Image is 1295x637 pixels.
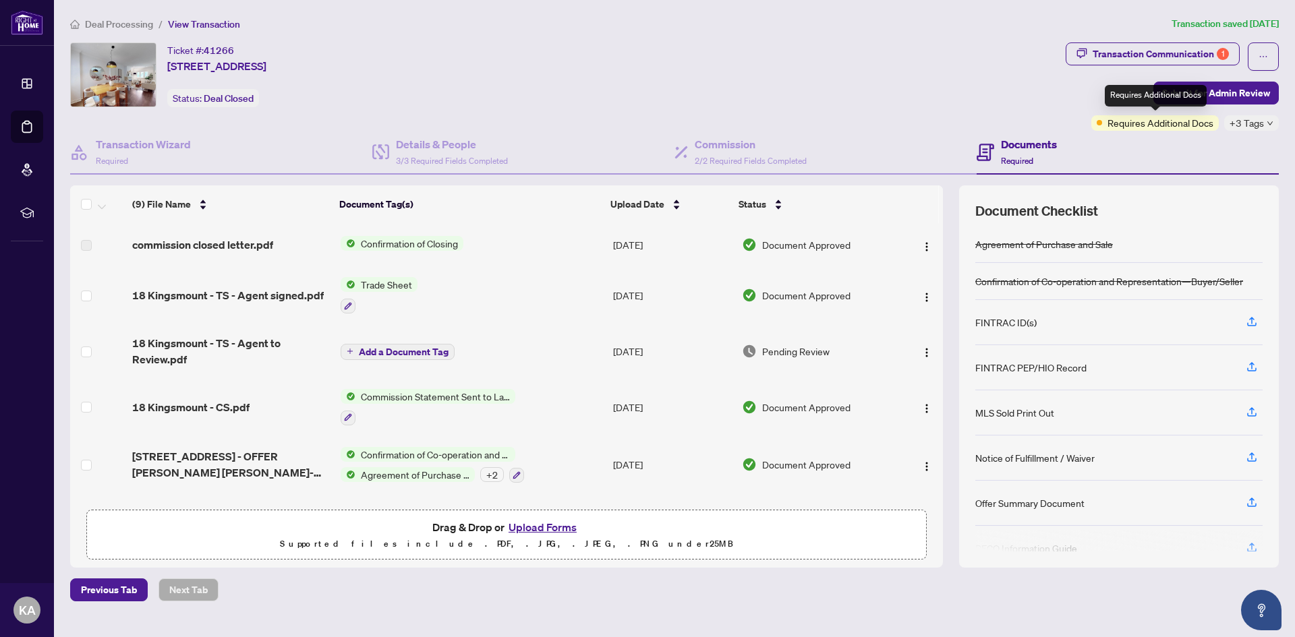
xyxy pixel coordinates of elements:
[742,457,757,472] img: Document Status
[739,197,766,212] span: Status
[167,58,266,74] span: [STREET_ADDRESS]
[341,389,355,404] img: Status Icon
[341,344,455,360] button: Add a Document Tag
[132,448,330,481] span: [STREET_ADDRESS] - OFFER [PERSON_NAME] [PERSON_NAME]- ACCEPTED.pdf
[355,447,515,462] span: Confirmation of Co-operation and Representation—Buyer/Seller
[159,16,163,32] li: /
[762,237,851,252] span: Document Approved
[975,495,1085,510] div: Offer Summary Document
[695,156,807,166] span: 2/2 Required Fields Completed
[132,335,330,367] span: 18 Kingsmount - TS - Agent to Review.pdf
[916,340,938,362] button: Logo
[432,518,581,536] span: Drag & Drop or
[742,288,757,303] img: Document Status
[132,197,191,212] span: (9) File Name
[96,156,128,166] span: Required
[204,92,254,104] span: Deal Closed
[742,237,757,252] img: Document Status
[1267,120,1273,127] span: down
[132,399,250,415] span: 18 Kingsmount - CS.pdf
[921,292,932,303] img: Logo
[505,518,581,536] button: Upload Forms
[480,467,504,482] div: + 2
[355,236,463,251] span: Confirmation of Closing
[347,348,353,355] span: plus
[159,578,219,601] button: Next Tab
[167,89,259,107] div: Status:
[921,461,932,472] img: Logo
[975,405,1054,420] div: MLS Sold Print Out
[921,241,932,252] img: Logo
[70,578,148,601] button: Previous Tab
[341,277,355,292] img: Status Icon
[334,185,604,223] th: Document Tag(s)
[204,44,234,57] span: 41266
[742,344,757,359] img: Document Status
[81,579,137,601] span: Previous Tab
[1107,115,1213,130] span: Requires Additional Docs
[975,274,1243,289] div: Confirmation of Co-operation and Representation—Buyer/Seller
[921,347,932,358] img: Logo
[916,234,938,255] button: Logo
[127,185,335,223] th: (9) File Name
[1162,82,1270,104] span: Submit for Admin Review
[733,185,894,223] th: Status
[95,536,918,552] p: Supported files include .PDF, .JPG, .JPEG, .PNG under 25 MB
[975,450,1095,465] div: Notice of Fulfillment / Waiver
[608,266,737,324] td: [DATE]
[762,400,851,415] span: Document Approved
[70,20,80,29] span: home
[85,18,153,30] span: Deal Processing
[341,277,418,313] button: Status IconTrade Sheet
[975,315,1037,330] div: FINTRAC ID(s)
[341,389,515,425] button: Status IconCommission Statement Sent to Lawyer
[608,493,737,551] td: [DATE]
[96,136,191,152] h4: Transaction Wizard
[71,43,156,107] img: IMG-E12231815_1.jpg
[341,447,355,462] img: Status Icon
[341,342,455,360] button: Add a Document Tag
[19,601,36,619] span: KA
[762,288,851,303] span: Document Approved
[762,457,851,472] span: Document Approved
[341,447,524,483] button: Status IconConfirmation of Co-operation and Representation—Buyer/SellerStatus IconAgreement of Pu...
[1105,85,1207,107] div: Requires Additional Docs
[341,236,463,251] button: Status IconConfirmation of Closing
[1241,590,1282,630] button: Open asap
[355,467,475,482] span: Agreement of Purchase and Sale
[695,136,807,152] h4: Commission
[608,378,737,436] td: [DATE]
[975,202,1098,220] span: Document Checklist
[167,42,234,58] div: Ticket #:
[1066,42,1240,65] button: Transaction Communication1
[396,136,508,152] h4: Details & People
[975,237,1113,251] div: Agreement of Purchase and Sale
[359,347,449,357] span: Add a Document Tag
[608,223,737,266] td: [DATE]
[975,360,1087,375] div: FINTRAC PEP/HIO Record
[605,185,733,223] th: Upload Date
[87,510,926,560] span: Drag & Drop orUpload FormsSupported files include .PDF, .JPG, .JPEG, .PNG under25MB
[916,396,938,418] button: Logo
[355,389,515,404] span: Commission Statement Sent to Lawyer
[341,236,355,251] img: Status Icon
[1093,43,1229,65] div: Transaction Communication
[610,197,664,212] span: Upload Date
[762,344,830,359] span: Pending Review
[1259,52,1268,61] span: ellipsis
[921,403,932,414] img: Logo
[132,237,273,253] span: commission closed letter.pdf
[916,284,938,306] button: Logo
[396,156,508,166] span: 3/3 Required Fields Completed
[608,324,737,378] td: [DATE]
[1172,16,1279,32] article: Transaction saved [DATE]
[608,436,737,494] td: [DATE]
[1153,82,1279,104] button: Submit for Admin Review
[355,277,418,292] span: Trade Sheet
[11,10,43,35] img: logo
[132,287,324,303] span: 18 Kingsmount - TS - Agent signed.pdf
[1001,156,1033,166] span: Required
[1001,136,1057,152] h4: Documents
[168,18,240,30] span: View Transaction
[916,454,938,475] button: Logo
